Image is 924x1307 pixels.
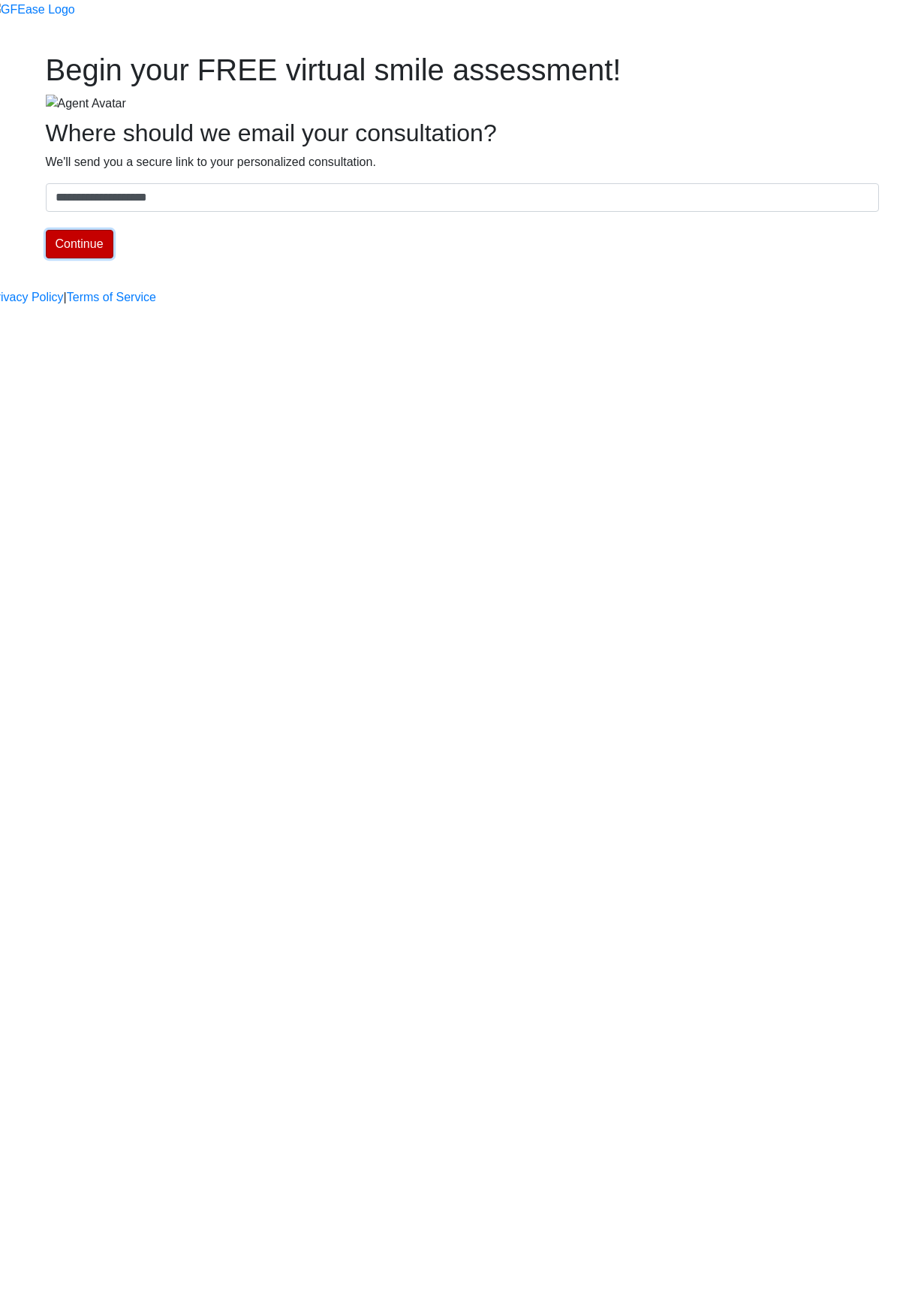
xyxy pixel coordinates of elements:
[64,288,67,306] a: |
[46,119,879,147] h2: Where should we email your consultation?
[46,52,879,88] h1: Begin your FREE virtual smile assessment!
[46,95,126,113] img: Agent Avatar
[46,230,113,258] button: Continue
[67,288,156,306] a: Terms of Service
[46,153,879,171] p: We'll send you a secure link to your personalized consultation.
